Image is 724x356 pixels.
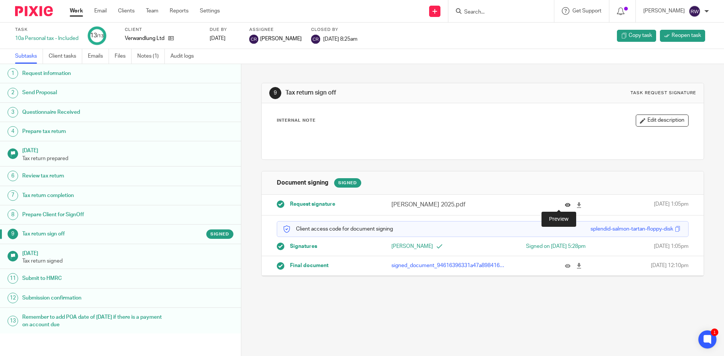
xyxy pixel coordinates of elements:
img: svg%3E [311,35,320,44]
h1: Tax return sign off [22,228,163,240]
span: Request signature [290,200,335,208]
div: splendid-salmon-tartan-floppy-disk [591,225,673,233]
div: 11 [8,273,18,284]
span: Copy task [629,32,652,39]
img: Pixie [15,6,53,16]
div: 12 [8,293,18,303]
a: Reports [170,7,189,15]
a: Subtasks [15,49,43,64]
div: 4 [8,126,18,137]
div: 3 [8,107,18,118]
h1: Tax return completion [22,190,163,201]
div: Task request signature [630,90,696,96]
p: Client access code for document signing [283,225,393,233]
a: Copy task [617,30,656,42]
h1: Review tax return [22,170,163,182]
a: Audit logs [170,49,199,64]
div: 1 [711,328,718,336]
span: [DATE] 8:25am [323,36,357,41]
img: svg%3E [689,5,701,17]
h1: [DATE] [22,145,233,154]
span: [DATE] 1:05pm [654,243,689,250]
span: [PERSON_NAME] [260,35,302,43]
p: signed_document_94616396331a47a89841609587acc0eb.pdf [391,262,505,269]
button: Edit description [636,115,689,127]
div: 9 [269,87,281,99]
div: 10a Personal tax - Included [15,35,78,42]
span: Final document [290,262,328,269]
label: Assignee [249,27,302,33]
p: [PERSON_NAME] 2025.pdf [391,200,505,209]
a: Team [146,7,158,15]
a: Emails [88,49,109,64]
h1: Tax return sign off [285,89,499,97]
div: 7 [8,190,18,201]
small: /13 [97,34,104,38]
h1: Prepare tax return [22,126,163,137]
a: Reopen task [660,30,705,42]
div: 13 [90,31,104,40]
p: Internal Note [277,118,316,124]
span: Signatures [290,243,317,250]
div: 2 [8,88,18,98]
a: Client tasks [49,49,82,64]
div: Signed on [DATE] 5:28pm [494,243,586,250]
h1: [DATE] [22,248,233,257]
a: Notes (1) [137,49,165,64]
span: [DATE] 1:05pm [654,200,689,209]
h1: Questionnaire Received [22,107,163,118]
div: 9 [8,229,18,239]
label: Closed by [311,27,357,33]
label: Client [125,27,200,33]
input: Search [463,9,531,16]
div: Signed [334,178,361,188]
label: Task [15,27,78,33]
label: Due by [210,27,240,33]
div: 1 [8,68,18,79]
h1: Submission confirmation [22,292,163,304]
p: Tax return signed [22,257,233,265]
a: Files [115,49,132,64]
p: [PERSON_NAME] [643,7,685,15]
h1: Document signing [277,179,328,187]
span: Reopen task [672,32,701,39]
div: 8 [8,209,18,220]
h1: Send Proposal [22,87,163,98]
h1: Request information [22,68,163,79]
p: Tax return prepared [22,155,233,162]
div: 13 [8,316,18,326]
div: [DATE] [210,35,240,42]
h1: Remember to add POA date of [DATE] if there is a payment on account due [22,312,163,331]
h1: Submit to HMRC [22,273,163,284]
a: Settings [200,7,220,15]
span: [DATE] 12:10pm [651,262,689,269]
div: 6 [8,171,18,181]
a: Email [94,7,107,15]
span: Signed [210,231,229,237]
p: Verwandlung Ltd [125,35,164,42]
h1: Prepare Client for SignOff [22,209,163,220]
span: Get Support [572,8,601,14]
a: Clients [118,7,135,15]
a: Work [70,7,83,15]
p: [PERSON_NAME] [391,243,483,250]
img: svg%3E [249,35,258,44]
